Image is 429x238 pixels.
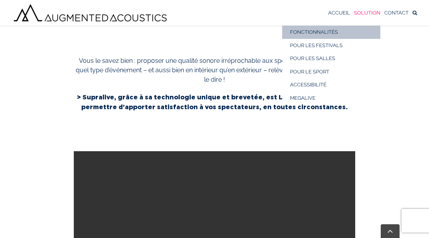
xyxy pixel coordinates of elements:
a: POUR LES SALLES [282,52,380,65]
span: > Supralive, grâce à sa technologie unique et brevetée, est LA solution pour vous permettre d’app... [77,93,352,110]
span: SOLUTION [354,10,380,16]
a: POUR LE SPORT [282,65,380,79]
span: CONTACT [384,10,409,16]
img: Augmented Acoustics Logo [12,2,169,23]
span: ACCUEIL [328,10,350,16]
span: ACCESSIBILITÉ [290,82,327,88]
span: MEGALIVE [290,95,316,101]
span: POUR LES SALLES [290,55,335,61]
a: MEGALIVE [282,92,380,105]
span: FONCTIONNALITÉS [290,29,338,35]
a: ACCESSIBILITÉ [282,78,380,92]
span: Vous le savez bien : proposer une qualité sonore irréprochable aux spectateurs, sur n’importe que... [76,57,353,83]
span: POUR LES FESTIVALS [290,42,343,48]
span: POUR LE SPORT [290,69,329,75]
a: FONCTIONNALITÉS [282,26,380,39]
a: POUR LES FESTIVALS [282,39,380,52]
